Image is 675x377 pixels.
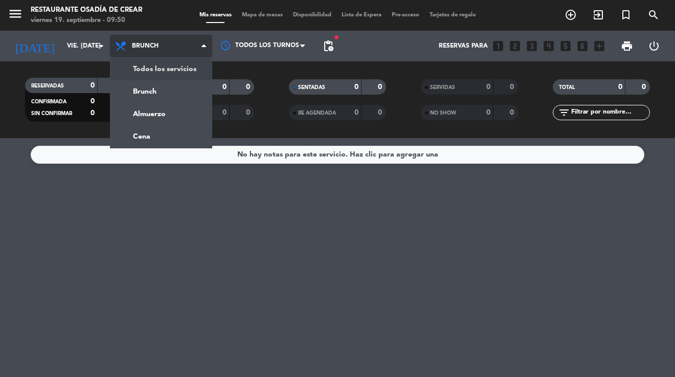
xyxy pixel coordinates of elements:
span: Pre-acceso [387,12,424,18]
span: Mis reservas [194,12,237,18]
i: looks_3 [525,39,538,53]
div: Restaurante Osadía de Crear [31,5,142,15]
strong: 0 [246,109,252,116]
strong: 0 [618,83,622,91]
span: TOTAL [559,85,575,90]
strong: 0 [378,83,384,91]
i: filter_list [558,106,570,119]
i: looks_one [491,39,505,53]
i: looks_6 [576,39,589,53]
i: add_box [593,39,606,53]
span: SIN CONFIRMAR [31,111,72,116]
i: [DATE] [8,35,62,57]
strong: 0 [378,109,384,116]
i: arrow_drop_down [95,40,107,52]
span: fiber_manual_record [333,34,340,40]
i: looks_4 [542,39,555,53]
strong: 0 [510,109,516,116]
strong: 0 [486,109,490,116]
button: menu [8,6,23,25]
span: CONFIRMADA [31,99,66,104]
span: SENTADAS [298,85,325,90]
span: print [621,40,633,52]
i: looks_two [508,39,522,53]
span: Brunch [132,42,159,50]
strong: 0 [91,82,95,89]
strong: 0 [642,83,648,91]
strong: 0 [354,109,358,116]
div: No hay notas para este servicio. Haz clic para agregar una [237,149,438,161]
span: Tarjetas de regalo [424,12,481,18]
span: Disponibilidad [288,12,336,18]
div: LOG OUT [640,31,667,61]
i: add_circle_outline [565,9,577,21]
strong: 0 [91,109,95,117]
span: Mapa de mesas [237,12,288,18]
strong: 0 [222,83,227,91]
span: Reservas para [439,42,488,50]
a: Todos los servicios [110,58,212,80]
span: pending_actions [322,40,334,52]
strong: 0 [510,83,516,91]
i: exit_to_app [592,9,604,21]
strong: 0 [222,109,227,116]
input: Filtrar por nombre... [570,107,649,118]
span: Lista de Espera [336,12,387,18]
strong: 0 [486,83,490,91]
i: power_settings_new [648,40,660,52]
i: search [647,9,660,21]
i: menu [8,6,23,21]
span: SERVIDAS [430,85,455,90]
strong: 0 [91,98,95,105]
a: Brunch [110,80,212,103]
span: NO SHOW [430,110,456,116]
div: viernes 19. septiembre - 09:50 [31,15,142,26]
strong: 0 [354,83,358,91]
span: RE AGENDADA [298,110,336,116]
i: looks_5 [559,39,572,53]
a: Cena [110,125,212,148]
span: RESERVADAS [31,83,64,88]
a: Almuerzo [110,103,212,125]
strong: 0 [246,83,252,91]
i: turned_in_not [620,9,632,21]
